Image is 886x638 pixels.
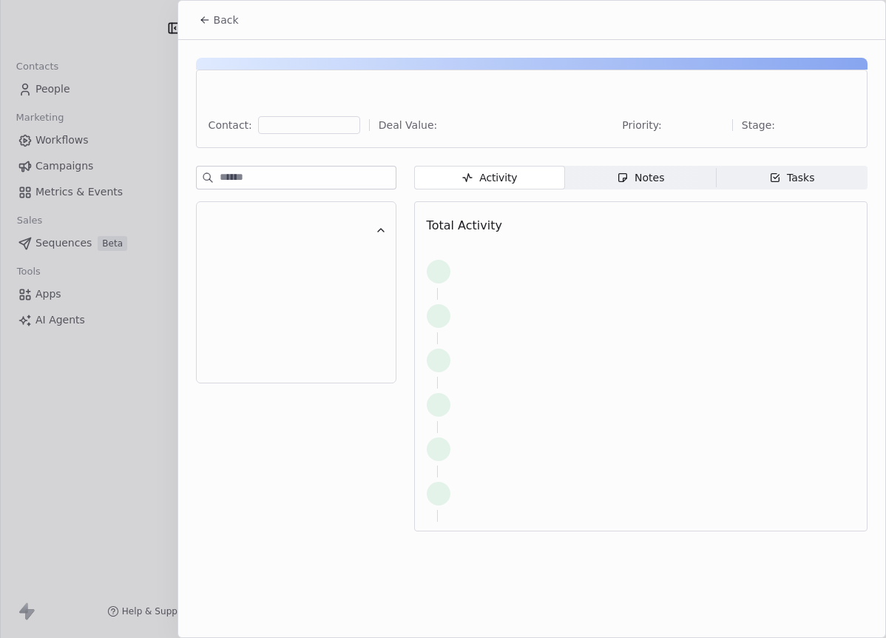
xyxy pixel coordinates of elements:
[742,118,775,132] span: Stage:
[427,218,502,232] span: Total Activity
[769,170,815,186] div: Tasks
[214,13,239,27] span: Back
[622,118,662,132] span: Priority:
[209,118,252,132] div: Contact:
[379,118,437,132] span: Deal Value:
[190,7,248,33] button: Back
[617,170,664,186] div: Notes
